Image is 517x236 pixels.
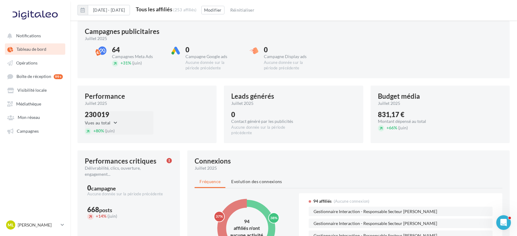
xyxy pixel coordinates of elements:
a: Opérations [4,57,66,68]
div: Aucune donnée sur la période précédente [231,125,300,136]
span: 31% [120,60,131,65]
span: Gestionnaire Interaction - Responsable Secteur [PERSON_NAME] [314,209,437,214]
span: (juin) [105,128,115,133]
span: + [120,60,123,65]
div: 0 [87,185,170,191]
span: Médiathèque [16,101,41,106]
span: Campagnes [17,128,39,134]
div: 668 [87,206,170,213]
div: Leads générés [231,93,274,100]
span: 66% [386,125,397,130]
span: juillet 2025 [195,165,217,171]
span: 14% [96,213,106,219]
span: (juin) [107,213,117,219]
div: 64 [112,46,163,53]
text: 37% [216,214,223,219]
div: 831,17 € [378,111,426,118]
text: 38% [270,215,278,220]
div: campagne [91,186,116,191]
button: [DATE] - [DATE] [77,5,130,15]
div: Aucune donnée sur la période précédente [264,60,315,71]
div: Contact généré par les publicités [231,119,300,124]
span: Evolution des connexions [231,179,282,184]
button: Modifier [201,6,224,14]
a: Médiathèque [4,98,66,109]
iframe: Intercom live chat [496,215,511,230]
div: Campagnes Meta Ads [112,54,163,59]
span: + [386,125,389,130]
div: Performances critiques [85,158,156,164]
div: posts [99,207,112,213]
span: ML [8,222,14,228]
div: Aucune donnée sur la période précédente [87,191,170,197]
span: juillet 2025 [85,100,107,106]
div: Connexions [195,158,231,164]
div: 0 [264,46,315,53]
div: Délivrabilité, clics, ouverture, engagement... [85,165,162,177]
span: Opérations [16,60,38,65]
button: [DATE] - [DATE] [88,5,130,15]
span: Gestionnaire Interaction - Responsable Secteur [PERSON_NAME] [314,221,437,226]
div: 99+ [54,74,63,79]
div: Campagne Google ads [185,54,236,59]
div: Aucune donnée sur la période précédente [185,60,236,71]
div: Campagnes publicitaires [85,28,160,35]
div: 94 [228,218,265,225]
a: Boîte de réception 99+ [4,71,66,82]
span: juillet 2025 [85,35,107,42]
span: (Aucune connexion) [334,199,370,204]
span: 80% [93,128,104,133]
span: Visibilité locale [17,88,47,93]
a: Mon réseau [4,112,66,123]
div: Performance [85,93,125,100]
span: Boîte de réception [16,74,51,79]
span: + [96,213,98,219]
div: Campagne Display ads [264,54,315,59]
span: Tableau de bord [16,47,46,52]
span: 94 affiliés [313,198,332,204]
div: Tous les affiliés [136,6,172,12]
span: Mon réseau [18,115,40,120]
a: Tableau de bord [4,43,66,54]
div: 0 [185,46,236,53]
a: ML [PERSON_NAME] [5,219,65,231]
div: 0 [231,111,300,118]
div: Budget média [378,93,420,100]
button: Notifications [4,30,64,41]
span: juillet 2025 [378,100,400,106]
button: Vues au total [85,119,120,127]
span: Notifications [16,33,41,38]
span: juillet 2025 [231,100,253,106]
span: + [93,128,96,133]
span: (juin) [398,125,408,130]
button: Réinitialiser [228,6,257,14]
span: (juin) [132,60,142,65]
a: Campagnes [4,125,66,136]
div: 230 019 [85,111,120,118]
p: [PERSON_NAME] [18,222,58,228]
div: (253 affiliés) [173,7,197,12]
div: Montant dépensé au total [378,119,426,124]
a: Visibilité locale [4,84,66,95]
